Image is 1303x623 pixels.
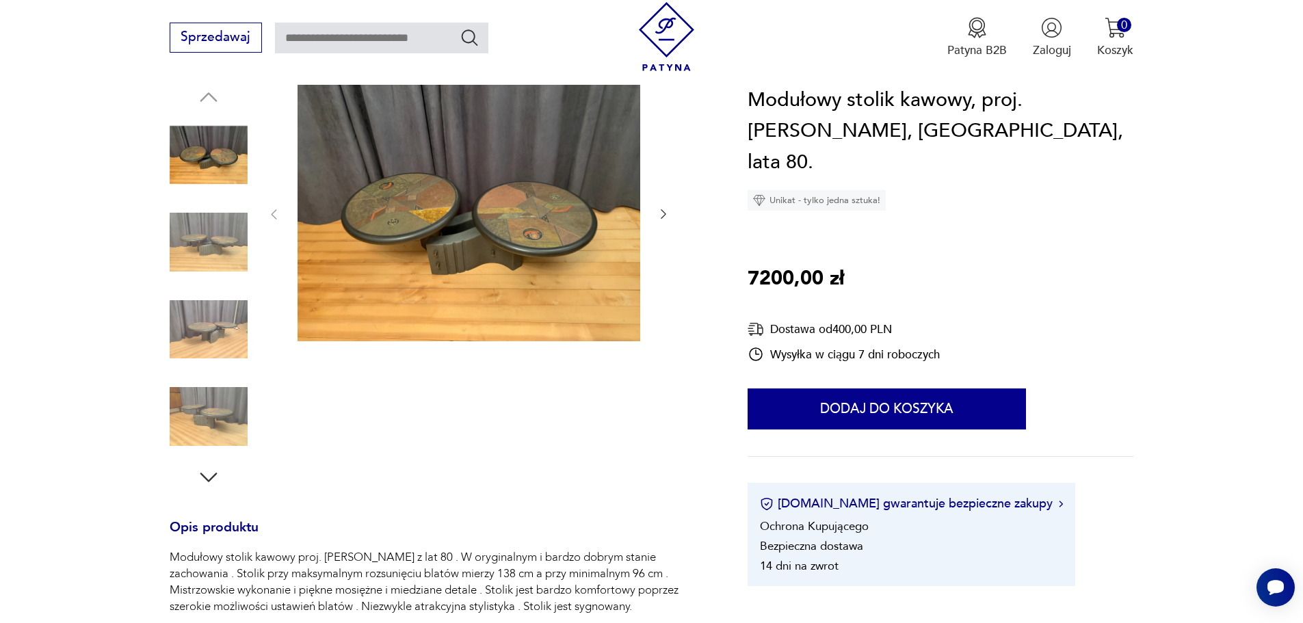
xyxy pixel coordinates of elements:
[748,388,1026,429] button: Dodaj do koszyka
[1033,42,1071,58] p: Zaloguj
[966,17,988,38] img: Ikona medalu
[170,116,248,194] img: Zdjęcie produktu Modułowy stolik kawowy, proj. Paul Kingma, Holandia, lata 80.
[748,263,844,295] p: 7200,00 zł
[748,346,940,362] div: Wysyłka w ciągu 7 dni roboczych
[1059,501,1063,507] img: Ikona strzałki w prawo
[947,17,1007,58] a: Ikona medaluPatyna B2B
[760,518,869,534] li: Ochrona Kupującego
[1097,17,1133,58] button: 0Koszyk
[170,549,709,615] p: Modułowy stolik kawowy proj. [PERSON_NAME] z lat 80 . W oryginalnym i bardzo dobrym stanie zachow...
[760,538,863,554] li: Bezpieczna dostawa
[1097,42,1133,58] p: Koszyk
[947,42,1007,58] p: Patyna B2B
[1105,17,1126,38] img: Ikona koszyka
[760,558,839,574] li: 14 dni na zwrot
[170,23,262,53] button: Sprzedawaj
[748,321,940,338] div: Dostawa od 400,00 PLN
[170,203,248,281] img: Zdjęcie produktu Modułowy stolik kawowy, proj. Paul Kingma, Holandia, lata 80.
[298,85,640,342] img: Zdjęcie produktu Modułowy stolik kawowy, proj. Paul Kingma, Holandia, lata 80.
[1041,17,1062,38] img: Ikonka użytkownika
[760,497,774,511] img: Ikona certyfikatu
[947,17,1007,58] button: Patyna B2B
[748,85,1133,178] h1: Modułowy stolik kawowy, proj. [PERSON_NAME], [GEOGRAPHIC_DATA], lata 80.
[760,495,1063,512] button: [DOMAIN_NAME] gwarantuje bezpieczne zakupy
[170,522,709,550] h3: Opis produktu
[170,33,262,44] a: Sprzedawaj
[632,2,701,71] img: Patyna - sklep z meblami i dekoracjami vintage
[1117,18,1131,32] div: 0
[1033,17,1071,58] button: Zaloguj
[1256,568,1295,607] iframe: Smartsupp widget button
[753,194,765,207] img: Ikona diamentu
[460,27,479,47] button: Szukaj
[748,321,764,338] img: Ikona dostawy
[748,190,886,211] div: Unikat - tylko jedna sztuka!
[170,377,248,455] img: Zdjęcie produktu Modułowy stolik kawowy, proj. Paul Kingma, Holandia, lata 80.
[170,291,248,369] img: Zdjęcie produktu Modułowy stolik kawowy, proj. Paul Kingma, Holandia, lata 80.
